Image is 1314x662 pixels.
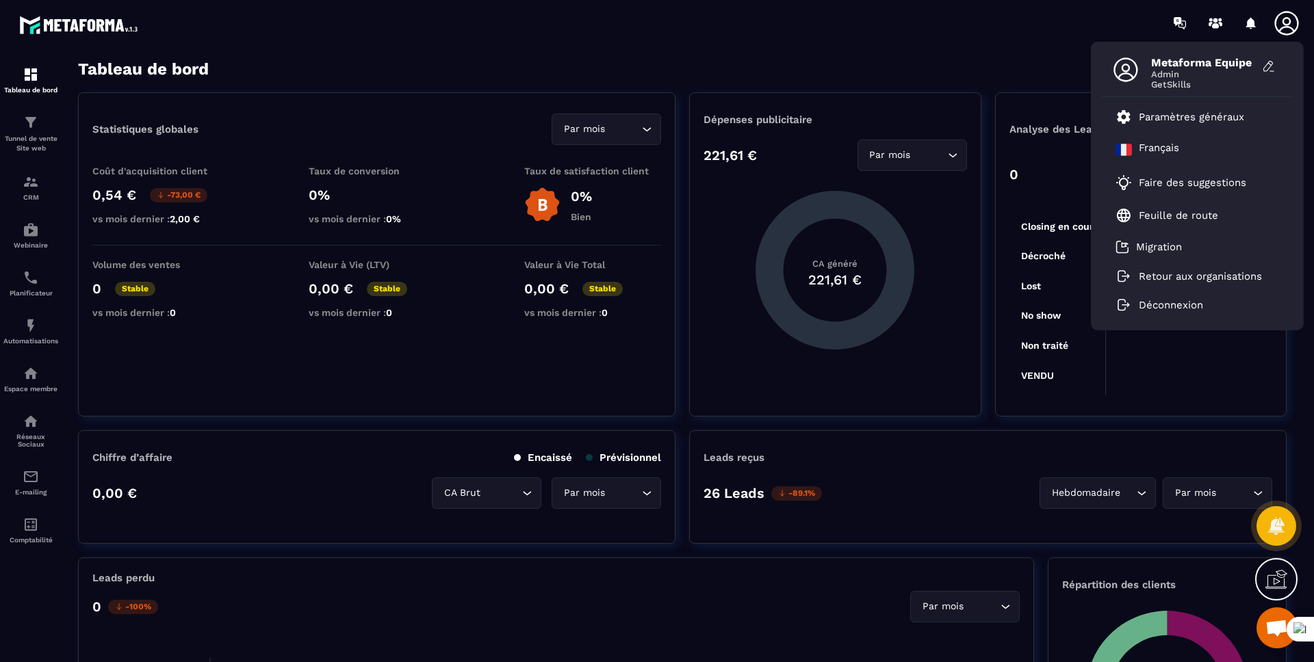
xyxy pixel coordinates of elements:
[524,259,661,270] p: Valeur à Vie Total
[1219,486,1250,501] input: Search for option
[3,403,58,458] a: social-networksocial-networkRéseaux Sociaux
[92,123,198,135] p: Statistiques globales
[1040,477,1156,509] div: Search for option
[1139,270,1262,282] p: Retour aux organisations
[1020,340,1068,351] tspan: Non traité
[1116,240,1182,254] a: Migration
[3,241,58,249] p: Webinaire
[1020,250,1065,261] tspan: Décroché
[441,486,483,501] span: CA Brut
[1139,111,1244,123] p: Paramètres généraux
[914,148,944,163] input: Search for option
[771,486,822,501] p: -89.1%
[23,174,39,190] img: formation
[92,572,155,584] p: Leads perdu
[309,165,446,176] p: Taux de conversion
[524,187,561,223] img: b-badge-o.b3b20ee6.svg
[704,147,757,163] p: 221,61 €
[1139,142,1179,158] p: Français
[1163,477,1272,509] div: Search for option
[1151,79,1254,90] span: GetSkills
[704,114,966,126] p: Dépenses publicitaire
[1020,310,1061,321] tspan: No show
[514,451,572,464] p: Encaissé
[524,280,569,297] p: 0,00 €
[386,307,392,318] span: 0
[23,413,39,429] img: social-network
[92,165,229,176] p: Coût d'acquisition client
[552,114,661,145] div: Search for option
[1123,486,1133,501] input: Search for option
[3,307,58,355] a: automationsautomationsAutomatisations
[704,451,764,464] p: Leads reçus
[561,122,608,137] span: Par mois
[3,104,58,163] a: formationformationTunnel de vente Site web
[92,259,229,270] p: Volume des ventes
[1151,69,1254,79] span: Admin
[92,280,101,297] p: 0
[1151,56,1254,69] span: Metaforma Equipe
[23,468,39,485] img: email
[1136,241,1182,253] p: Migration
[561,486,608,501] span: Par mois
[1116,174,1262,191] a: Faire des suggestions
[23,365,39,382] img: automations
[483,486,519,501] input: Search for option
[309,280,353,297] p: 0,00 €
[602,307,608,318] span: 0
[3,134,58,153] p: Tunnel de vente Site web
[571,211,592,222] p: Bien
[170,307,176,318] span: 0
[1139,176,1246,189] p: Faire des suggestions
[524,165,661,176] p: Taux de satisfaction client
[3,289,58,297] p: Planificateur
[3,488,58,496] p: E-mailing
[108,600,158,614] p: -100%
[1062,579,1272,591] p: Répartition des clients
[92,485,137,501] p: 0,00 €
[866,148,914,163] span: Par mois
[170,213,200,224] span: 2,00 €
[1009,123,1141,135] p: Analyse des Leads
[1139,299,1203,311] p: Déconnexion
[115,282,155,296] p: Stable
[1020,280,1040,291] tspan: Lost
[1020,370,1053,381] tspan: VENDU
[92,307,229,318] p: vs mois dernier :
[309,187,446,203] p: 0%
[1116,109,1244,125] a: Paramètres généraux
[3,337,58,345] p: Automatisations
[524,307,661,318] p: vs mois dernier :
[3,259,58,307] a: schedulerschedulerPlanificateur
[552,477,661,509] div: Search for option
[3,163,58,211] a: formationformationCRM
[3,458,58,506] a: emailemailE-mailing
[23,269,39,286] img: scheduler
[19,12,142,38] img: logo
[23,66,39,83] img: formation
[3,194,58,201] p: CRM
[1116,207,1218,224] a: Feuille de route
[1139,209,1218,222] p: Feuille de route
[23,317,39,334] img: automations
[3,536,58,544] p: Comptabilité
[367,282,407,296] p: Stable
[3,433,58,448] p: Réseaux Sociaux
[3,355,58,403] a: automationsautomationsEspace membre
[3,56,58,104] a: formationformationTableau de bord
[1116,270,1262,282] a: Retour aux organisations
[608,486,639,501] input: Search for option
[910,591,1020,622] div: Search for option
[23,114,39,131] img: formation
[92,598,101,615] p: 0
[432,477,541,509] div: Search for option
[1009,166,1018,183] p: 0
[919,599,966,614] span: Par mois
[571,188,592,204] p: 0%
[704,485,764,501] p: 26 Leads
[3,86,58,94] p: Tableau de bord
[1020,221,1098,233] tspan: Closing en cours
[309,307,446,318] p: vs mois dernier :
[1257,607,1298,648] div: Mở cuộc trò chuyện
[1048,486,1123,501] span: Hebdomadaire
